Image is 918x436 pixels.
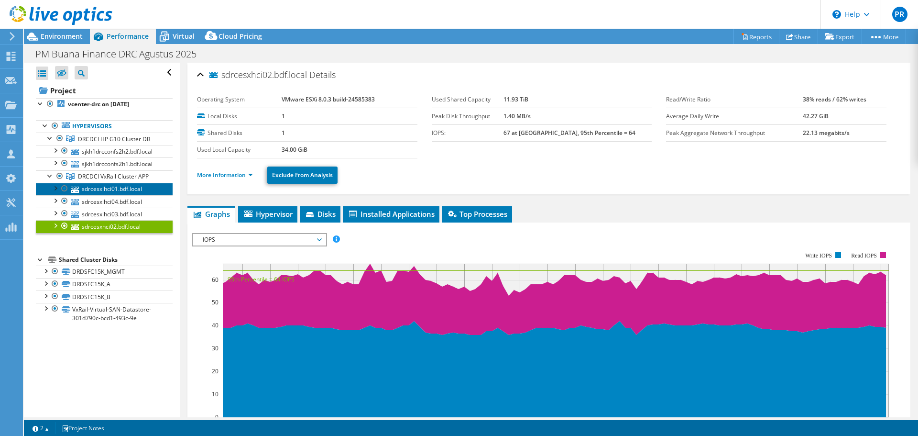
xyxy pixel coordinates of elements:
[666,112,803,121] label: Average Daily Write
[282,95,375,103] b: VMware ESXi 8.0.3 build-24585383
[503,112,531,120] b: 1.40 MB/s
[78,135,151,143] span: DRCDCI HP G10 Cluster DB
[197,171,253,179] a: More Information
[212,367,219,375] text: 20
[212,390,219,398] text: 10
[818,29,862,44] a: Export
[197,95,282,104] label: Operating System
[666,128,803,138] label: Peak Aggregate Network Throughput
[666,95,803,104] label: Read/Write Ratio
[192,209,230,219] span: Graphs
[212,298,219,306] text: 50
[852,252,877,259] text: Read IOPS
[173,32,195,41] span: Virtual
[197,112,282,121] label: Local Disks
[305,209,336,219] span: Disks
[36,208,173,220] a: sdrcesxihci03.bdf.local
[107,32,149,41] span: Performance
[447,209,507,219] span: Top Processes
[36,170,173,183] a: DRCDCI VxRail Cluster APP
[55,422,111,434] a: Project Notes
[805,252,832,259] text: Write IOPS
[432,112,503,121] label: Peak Disk Throughput
[26,422,55,434] a: 2
[243,209,293,219] span: Hypervisor
[862,29,906,44] a: More
[503,129,635,137] b: 67 at [GEOGRAPHIC_DATA], 95th Percentile = 64
[31,49,211,59] h1: PM Buana Finance DRC Agustus 2025
[36,220,173,233] a: sdrcesxhci02.bdf.local
[212,321,219,329] text: 40
[36,303,173,324] a: VxRail-Virtual-SAN-Datastore-301d790c-bcd1-493c-9e
[59,254,173,266] div: Shared Cluster Disks
[892,7,907,22] span: PR
[197,145,282,155] label: Used Local Capacity
[36,83,173,98] a: Project
[36,98,173,111] a: vcenter-drc on [DATE]
[36,195,173,208] a: sdrcesxihci04.bdf.local
[348,209,435,219] span: Installed Applications
[36,157,173,170] a: sjkh1drcconfs2h1.bdf.local
[803,95,866,103] b: 38% reads / 62% writes
[212,344,219,352] text: 30
[282,145,307,154] b: 34.00 GiB
[282,129,285,137] b: 1
[36,266,173,278] a: DRDSFC15K_MGMT
[41,32,83,41] span: Environment
[503,95,528,103] b: 11.93 TiB
[198,234,321,246] span: IOPS
[36,120,173,133] a: Hypervisors
[78,172,149,180] span: DRCDCI VxRail Cluster APP
[212,276,219,284] text: 60
[267,167,338,184] a: Exclude From Analysis
[832,10,841,19] svg: \n
[803,129,850,137] b: 22.13 megabits/s
[309,69,336,80] span: Details
[432,95,503,104] label: Used Shared Capacity
[36,291,173,303] a: DRDSFC15K_B
[36,145,173,157] a: sjkh1drcconfs2h2.bdf.local
[68,100,129,108] b: vcenter-drc on [DATE]
[219,32,262,41] span: Cloud Pricing
[209,70,307,80] span: sdrcesxhci02.bdf.local
[803,112,829,120] b: 42.27 GiB
[36,278,173,291] a: DRDSFC15K_A
[36,133,173,145] a: DRCDCI HP G10 Cluster DB
[197,128,282,138] label: Shared Disks
[432,128,503,138] label: IOPS:
[228,275,295,283] text: 95th Percentile = 64 IOPS
[36,183,173,195] a: sdrcesxihci01.bdf.local
[779,29,818,44] a: Share
[733,29,779,44] a: Reports
[215,413,219,421] text: 0
[282,112,285,120] b: 1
